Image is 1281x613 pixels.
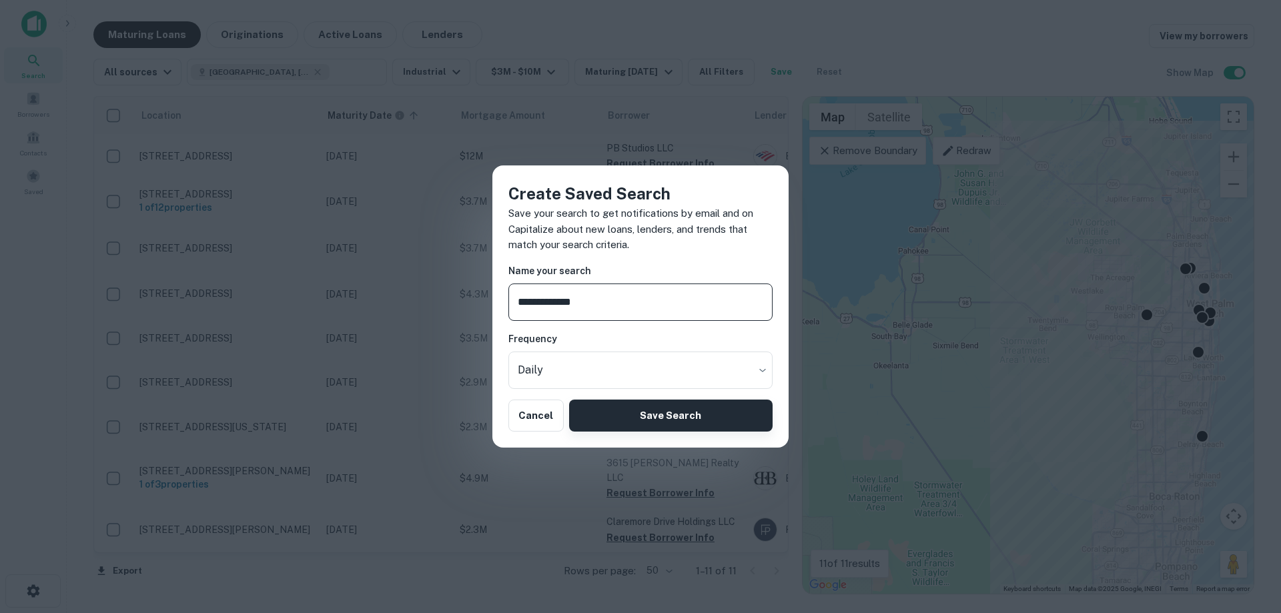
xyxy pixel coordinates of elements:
[508,400,564,432] button: Cancel
[508,205,773,253] p: Save your search to get notifications by email and on Capitalize about new loans, lenders, and tr...
[508,332,773,346] h6: Frequency
[1214,506,1281,570] iframe: Chat Widget
[569,400,773,432] button: Save Search
[508,352,773,389] div: Without label
[508,263,773,278] h6: Name your search
[508,181,773,205] h4: Create Saved Search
